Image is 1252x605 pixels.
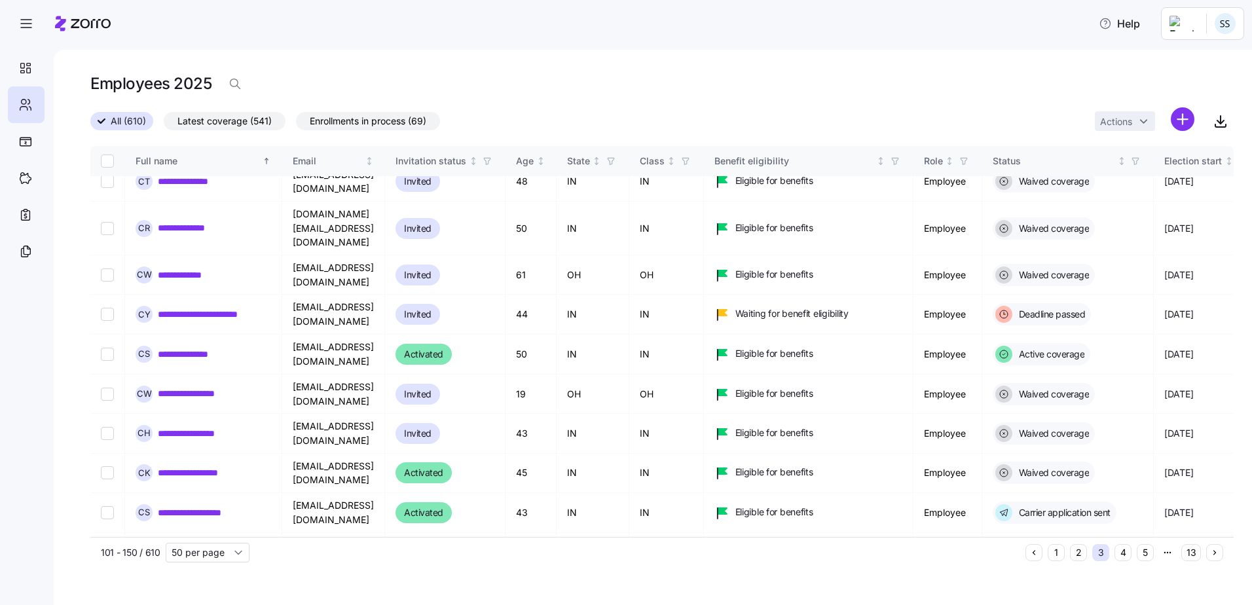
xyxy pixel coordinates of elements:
input: Select record 42 [101,466,114,479]
td: Employee [913,335,982,375]
span: C S [138,508,150,517]
td: 19 [506,375,557,414]
div: Status [993,154,1115,168]
td: IN [629,493,704,533]
td: OH [557,255,629,295]
div: Full name [136,154,260,168]
span: Deadline passed [1015,308,1086,321]
td: [EMAIL_ADDRESS][DOMAIN_NAME] [282,162,385,202]
span: Latest coverage (541) [177,113,272,130]
span: Enrollments in process (69) [310,113,426,130]
span: [DATE] [1164,308,1193,321]
span: Invited [404,174,432,189]
span: Waived coverage [1015,427,1090,440]
div: Not sorted [1224,156,1234,166]
td: [EMAIL_ADDRESS][DOMAIN_NAME] [282,533,385,572]
td: IN [629,454,704,493]
div: Age [516,154,534,168]
td: 43 [506,493,557,533]
span: [DATE] [1164,427,1193,440]
th: Full nameSorted ascending [125,146,282,176]
td: Employee [913,375,982,414]
td: IN [629,335,704,375]
td: Employee [913,202,982,255]
td: Employee [913,255,982,295]
img: Employer logo [1169,16,1196,31]
th: AgeNot sorted [506,146,557,176]
span: Waived coverage [1015,175,1090,188]
td: IN [629,533,704,572]
td: IN [557,493,629,533]
td: [EMAIL_ADDRESS][DOMAIN_NAME] [282,375,385,414]
span: [DATE] [1164,222,1193,235]
button: Next page [1206,544,1223,561]
button: Actions [1095,111,1155,131]
span: Waiting for benefit eligibility [735,307,849,320]
td: 45 [506,454,557,493]
th: StatusNot sorted [982,146,1154,176]
td: IN [557,414,629,453]
div: Not sorted [365,156,374,166]
button: 4 [1114,544,1132,561]
span: All (610) [111,113,146,130]
td: 43 [506,414,557,453]
span: C W [137,270,152,279]
input: Select record 36 [101,222,114,235]
svg: add icon [1171,107,1194,131]
input: Select record 38 [101,308,114,321]
button: Previous page [1025,544,1042,561]
span: C R [138,224,150,232]
td: KY [557,533,629,572]
span: [DATE] [1164,506,1193,519]
div: Invitation status [396,154,466,168]
td: Employee [913,533,982,572]
span: Activated [404,505,443,521]
div: Not sorted [667,156,676,166]
div: State [567,154,590,168]
div: Not sorted [876,156,885,166]
td: [EMAIL_ADDRESS][DOMAIN_NAME] [282,255,385,295]
td: Employee [913,414,982,453]
span: Invited [404,426,432,441]
span: C Y [138,310,151,319]
span: [DATE] [1164,175,1193,188]
span: Eligible for benefits [735,505,813,519]
span: Eligible for benefits [735,347,813,360]
td: IN [629,162,704,202]
span: Invited [404,306,432,322]
td: IN [629,202,704,255]
div: Not sorted [592,156,601,166]
span: [DATE] [1164,268,1193,282]
span: Activated [404,465,443,481]
button: 2 [1070,544,1087,561]
th: Invitation statusNot sorted [385,146,506,176]
span: Help [1099,16,1140,31]
input: Select record 39 [101,348,114,361]
div: Not sorted [536,156,545,166]
span: C S [138,350,150,358]
span: Activated [404,346,443,362]
span: C H [138,429,151,437]
span: Eligible for benefits [735,387,813,400]
div: Election start [1164,154,1222,168]
td: [EMAIL_ADDRESS][DOMAIN_NAME] [282,295,385,334]
td: [EMAIL_ADDRESS][DOMAIN_NAME] [282,335,385,375]
div: Benefit eligibility [714,154,874,168]
h1: Employees 2025 [90,73,212,94]
span: C K [138,469,151,477]
input: Select record 43 [101,506,114,519]
input: Select record 41 [101,427,114,440]
span: Invited [404,386,432,402]
td: 50 [506,202,557,255]
span: [DATE] [1164,466,1193,479]
td: 50 [506,335,557,375]
th: StateNot sorted [557,146,629,176]
div: Class [640,154,665,168]
button: 1 [1048,544,1065,561]
input: Select record 35 [101,175,114,188]
td: [DOMAIN_NAME][EMAIL_ADDRESS][DOMAIN_NAME] [282,202,385,255]
th: RoleNot sorted [913,146,982,176]
span: Waived coverage [1015,466,1090,479]
td: OH [629,375,704,414]
td: IN [557,202,629,255]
